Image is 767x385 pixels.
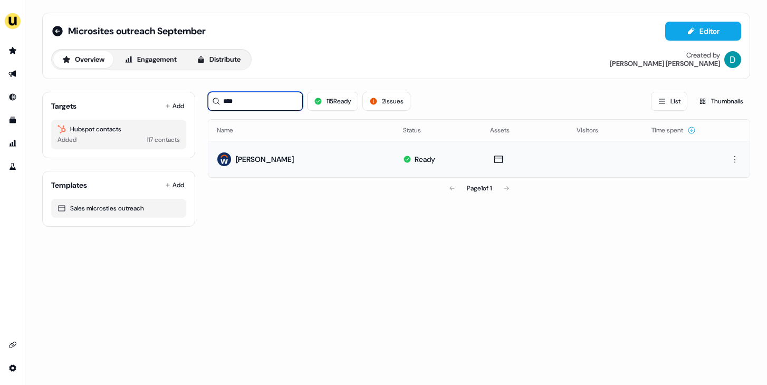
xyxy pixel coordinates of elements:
[217,121,246,140] button: Name
[362,92,410,111] button: 2issues
[403,121,434,140] button: Status
[4,336,21,353] a: Go to integrations
[4,158,21,175] a: Go to experiments
[4,42,21,59] a: Go to prospects
[577,121,611,140] button: Visitors
[51,180,87,190] div: Templates
[467,183,492,194] div: Page 1 of 1
[147,134,180,145] div: 117 contacts
[53,51,113,68] button: Overview
[57,124,180,134] div: Hubspot contacts
[692,92,750,111] button: Thumbnails
[188,51,250,68] button: Distribute
[116,51,186,68] button: Engagement
[4,89,21,105] a: Go to Inbound
[163,99,186,113] button: Add
[686,51,720,60] div: Created by
[163,178,186,192] button: Add
[4,135,21,152] a: Go to attribution
[651,121,696,140] button: Time spent
[482,120,569,141] th: Assets
[4,65,21,82] a: Go to outbound experience
[610,60,720,68] div: [PERSON_NAME] [PERSON_NAME]
[665,27,741,38] a: Editor
[57,134,76,145] div: Added
[415,154,435,165] div: Ready
[665,22,741,41] button: Editor
[4,112,21,129] a: Go to templates
[57,203,180,214] div: Sales microsties outreach
[51,101,76,111] div: Targets
[4,360,21,377] a: Go to integrations
[236,154,294,165] div: [PERSON_NAME]
[68,25,206,37] span: Microsites outreach September
[724,51,741,68] img: David
[307,92,358,111] button: 115Ready
[651,92,687,111] button: List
